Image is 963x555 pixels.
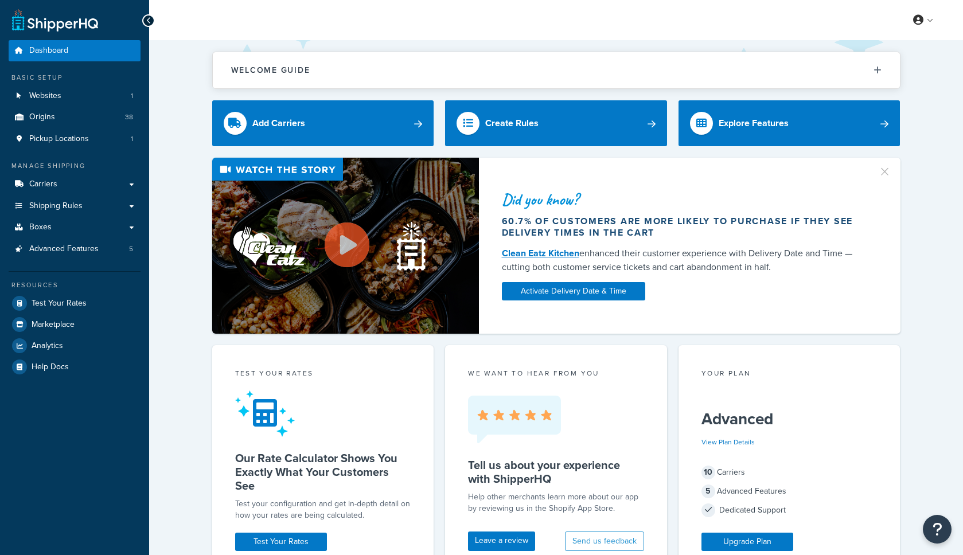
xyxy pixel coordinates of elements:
a: Help Docs [9,357,141,377]
span: Dashboard [29,46,68,56]
div: Test your configuration and get in-depth detail on how your rates are being calculated. [235,498,411,521]
h2: Welcome Guide [231,66,310,75]
h5: Tell us about your experience with ShipperHQ [468,458,644,486]
a: Shipping Rules [9,196,141,217]
p: Help other merchants learn more about our app by reviewing us in the Shopify App Store. [468,491,644,514]
span: Boxes [29,222,52,232]
a: Pickup Locations1 [9,128,141,150]
li: Origins [9,107,141,128]
a: View Plan Details [701,437,755,447]
a: Test Your Rates [235,533,327,551]
a: Analytics [9,335,141,356]
h5: Advanced [701,410,878,428]
div: Basic Setup [9,73,141,83]
div: Test your rates [235,368,411,381]
span: 5 [701,484,715,498]
span: Shipping Rules [29,201,83,211]
span: 1 [131,91,133,101]
li: Pickup Locations [9,128,141,150]
a: Leave a review [468,531,535,551]
div: Advanced Features [701,483,878,499]
a: Explore Features [679,100,900,146]
div: enhanced their customer experience with Delivery Date and Time — cutting both customer service ti... [502,247,864,274]
div: Dedicated Support [701,502,878,518]
a: Boxes [9,217,141,238]
a: Activate Delivery Date & Time [502,282,645,300]
a: Carriers [9,174,141,195]
a: Add Carriers [212,100,434,146]
a: Advanced Features5 [9,239,141,260]
a: Clean Eatz Kitchen [502,247,579,260]
span: Marketplace [32,320,75,330]
h5: Our Rate Calculator Shows You Exactly What Your Customers See [235,451,411,493]
a: Upgrade Plan [701,533,793,551]
div: Explore Features [719,115,789,131]
span: 38 [125,112,133,122]
span: Pickup Locations [29,134,89,144]
li: Websites [9,85,141,107]
span: Advanced Features [29,244,99,254]
span: Test Your Rates [32,299,87,308]
div: Manage Shipping [9,161,141,171]
img: Video thumbnail [212,158,479,334]
a: Create Rules [445,100,667,146]
a: Websites1 [9,85,141,107]
span: Carriers [29,179,57,189]
a: Test Your Rates [9,293,141,314]
span: Analytics [32,341,63,351]
div: Did you know? [502,191,864,208]
div: Add Carriers [252,115,305,131]
a: Marketplace [9,314,141,335]
li: Advanced Features [9,239,141,260]
span: Websites [29,91,61,101]
button: Open Resource Center [923,515,952,544]
div: Carriers [701,464,878,480]
p: we want to hear from you [468,368,644,378]
div: 60.7% of customers are more likely to purchase if they see delivery times in the cart [502,216,864,239]
span: 1 [131,134,133,144]
div: Resources [9,280,141,290]
div: Your Plan [701,368,878,381]
a: Dashboard [9,40,141,61]
span: Help Docs [32,362,69,372]
button: Send us feedback [565,531,644,551]
span: 5 [129,244,133,254]
button: Welcome Guide [213,52,900,88]
span: Origins [29,112,55,122]
span: 10 [701,466,715,479]
a: Origins38 [9,107,141,128]
div: Create Rules [485,115,539,131]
